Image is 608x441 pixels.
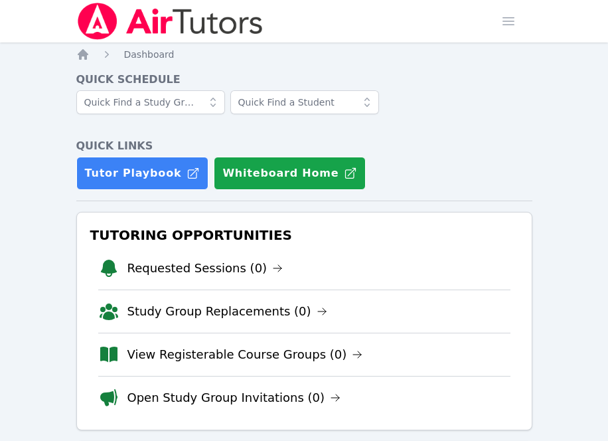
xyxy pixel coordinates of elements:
a: Open Study Group Invitations (0) [127,389,341,407]
h3: Tutoring Opportunities [88,223,521,247]
a: Study Group Replacements (0) [127,302,327,321]
a: View Registerable Course Groups (0) [127,345,363,364]
a: Tutor Playbook [76,157,209,190]
img: Air Tutors [76,3,264,40]
a: Dashboard [124,48,175,61]
a: Requested Sessions (0) [127,259,283,278]
h4: Quick Schedule [76,72,532,88]
button: Whiteboard Home [214,157,366,190]
input: Quick Find a Student [230,90,379,114]
nav: Breadcrumb [76,48,532,61]
input: Quick Find a Study Group [76,90,225,114]
h4: Quick Links [76,138,532,154]
span: Dashboard [124,49,175,60]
